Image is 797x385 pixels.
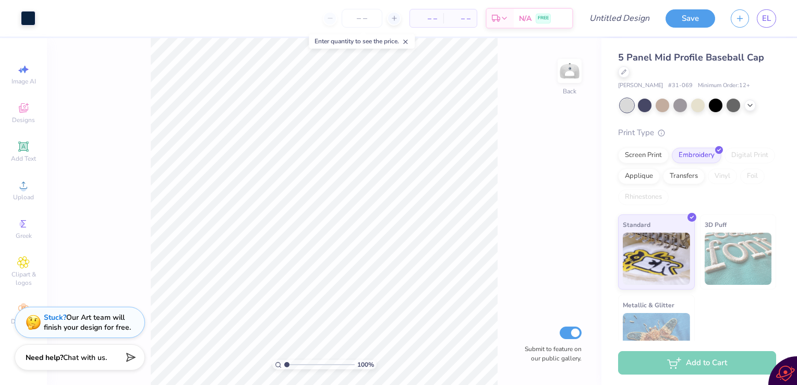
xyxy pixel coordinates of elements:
[672,148,721,163] div: Embroidery
[26,353,63,363] strong: Need help?
[309,34,415,49] div: Enter quantity to see the price.
[342,9,382,28] input: – –
[708,169,737,184] div: Vinyl
[618,148,669,163] div: Screen Print
[538,15,549,22] span: FREE
[668,81,693,90] span: # 31-069
[623,233,690,285] img: Standard
[581,8,658,29] input: Untitled Design
[5,270,42,287] span: Clipart & logos
[623,299,674,310] span: Metallic & Glitter
[63,353,107,363] span: Chat with us.
[519,13,532,24] span: N/A
[757,9,776,28] a: EL
[618,189,669,205] div: Rhinestones
[44,312,66,322] strong: Stuck?
[11,317,36,326] span: Decorate
[705,219,727,230] span: 3D Puff
[724,148,775,163] div: Digital Print
[11,154,36,163] span: Add Text
[740,169,765,184] div: Foil
[16,232,32,240] span: Greek
[762,13,771,25] span: EL
[450,13,470,24] span: – –
[519,344,582,363] label: Submit to feature on our public gallery.
[623,313,690,365] img: Metallic & Glitter
[698,81,750,90] span: Minimum Order: 12 +
[44,312,131,332] div: Our Art team will finish your design for free.
[357,360,374,369] span: 100 %
[618,81,663,90] span: [PERSON_NAME]
[618,51,764,64] span: 5 Panel Mid Profile Baseball Cap
[11,77,36,86] span: Image AI
[13,193,34,201] span: Upload
[563,87,576,96] div: Back
[618,127,776,139] div: Print Type
[12,116,35,124] span: Designs
[618,169,660,184] div: Applique
[416,13,437,24] span: – –
[666,9,715,28] button: Save
[623,219,650,230] span: Standard
[559,61,580,81] img: Back
[705,233,772,285] img: 3D Puff
[663,169,705,184] div: Transfers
